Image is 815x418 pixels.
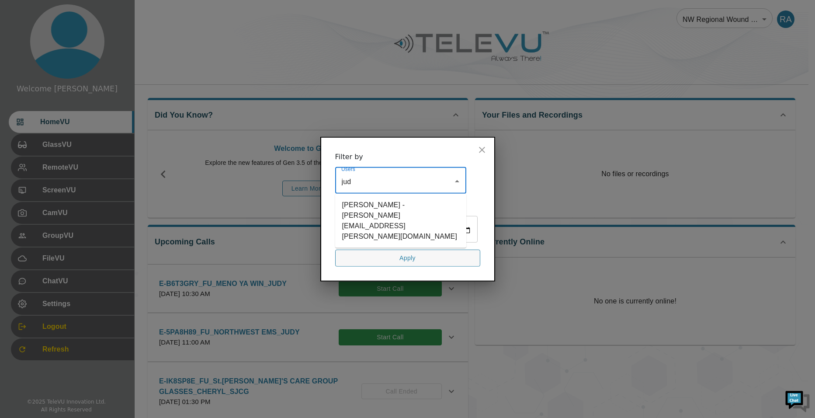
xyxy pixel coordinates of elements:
[473,141,491,159] button: close
[335,250,480,267] button: Apply
[335,153,363,161] span: Filter by
[784,387,811,414] img: Chat Widget
[451,175,463,188] button: Close
[335,197,466,244] li: [PERSON_NAME] - [PERSON_NAME][EMAIL_ADDRESS][PERSON_NAME][DOMAIN_NAME]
